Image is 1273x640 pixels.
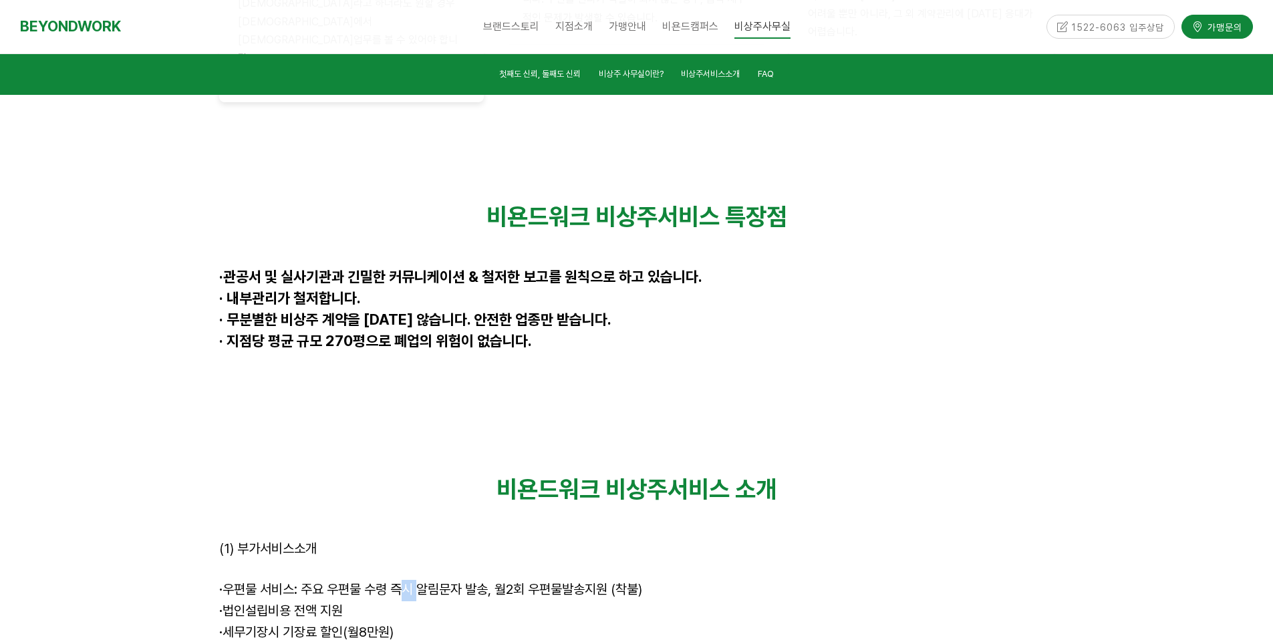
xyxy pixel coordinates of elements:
[219,624,394,640] span: 세무기장시 기장료 할인(월8만원)
[219,603,343,619] span: 법인설립비용 전액 지원
[599,69,664,79] span: 비상주 사무실이란?
[223,581,642,597] span: 우편물 서비스: 주요 우편물 수령 즉시 알림문자 발송, 월2회 우편물발송지원 (착불)
[681,69,740,79] span: 비상주서비스소개
[547,10,601,43] a: 지점소개
[219,603,223,619] strong: ·
[219,289,361,307] strong: · 내부관리가 철저합니다.
[483,20,539,33] span: 브랜드스토리
[681,67,740,85] a: 비상주서비스소개
[1204,21,1242,34] span: 가맹문의
[219,332,532,349] span: · 지점당 평균 규모 270평으로 폐업의 위험이 없습니다.
[219,624,223,640] strong: ·
[1181,15,1253,38] a: 가맹문의
[475,10,547,43] a: 브랜드스토리
[499,69,581,79] span: 첫째도 신뢰, 둘째도 신뢰
[662,20,718,33] span: 비욘드캠퍼스
[219,311,611,328] strong: · 무분별한 비상주 계약을 [DATE] 않습니다. 안전한 업종만 받습니다.
[555,20,593,33] span: 지점소개
[486,202,787,231] strong: 비욘드워크 비상주서비스 특장점
[499,67,581,85] a: 첫째도 신뢰, 둘째도 신뢰
[654,10,726,43] a: 비욘드캠퍼스
[758,69,774,79] span: FAQ
[223,268,702,285] strong: 관공서 및 실사기관과 긴밀한 커뮤니케이션 & 철저한 보고를 원칙으로 하고 있습니다.
[601,10,654,43] a: 가맹안내
[758,67,774,85] a: FAQ
[609,20,646,33] span: 가맹안내
[497,475,776,504] strong: 비욘드워크 비상주서비스 소개
[219,268,223,285] strong: ·
[734,15,791,39] span: 비상주사무실
[20,14,121,39] a: BEYONDWORK
[219,540,317,556] span: (1) 부가서비스소개
[599,67,664,85] a: 비상주 사무실이란?
[219,581,223,597] span: ·
[726,10,799,43] a: 비상주사무실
